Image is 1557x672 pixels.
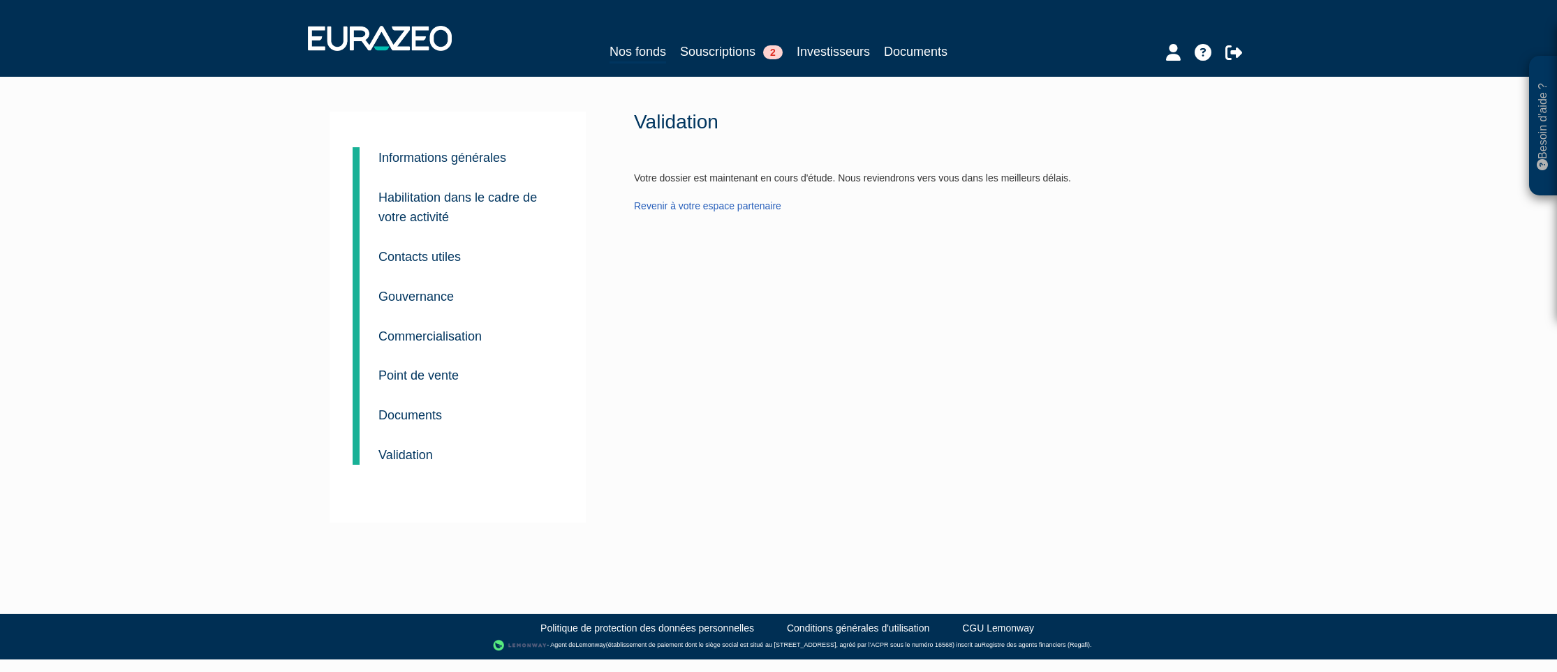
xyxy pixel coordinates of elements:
div: Votre dossier est maintenant en cours d'étude. Nous reviendrons vers vous dans les meilleurs délais. [634,112,1128,213]
a: 5 [353,307,360,350]
a: Politique de protection des données personnelles [540,621,754,635]
a: Conditions générales d'utilisation [787,621,929,635]
img: logo-lemonway.png [493,639,547,652]
small: Validation [378,448,433,462]
a: 7 [353,386,360,429]
small: Gouvernance [378,290,454,304]
p: Besoin d'aide ? [1535,64,1551,189]
small: Documents [378,408,442,422]
a: 6 [353,346,360,389]
a: 8 [353,426,360,465]
div: - Agent de (établissement de paiement dont le siège social est situé au [STREET_ADDRESS], agréé p... [14,639,1543,652]
a: CGU Lemonway [962,621,1034,635]
a: Nos fonds [610,42,666,64]
a: 4 [353,267,360,311]
a: Lemonway [575,642,606,649]
span: 2 [763,45,783,59]
a: Registre des agents financiers (Regafi) [982,642,1091,649]
a: Souscriptions2 [680,42,783,61]
img: 1732889491-logotype_eurazeo_blanc_rvb.png [308,26,452,51]
small: Point de vente [378,368,459,382]
a: Revenir à votre espace partenaire [634,200,781,211]
a: Documents [884,42,947,61]
small: Contacts utiles [378,250,461,264]
p: Validation [634,108,1018,136]
a: Investisseurs [797,42,870,61]
small: Informations générales [378,151,506,165]
small: Habilitation dans le cadre de votre activité [378,191,537,225]
a: 2 [353,168,360,234]
small: Commercialisation [378,329,482,343]
a: 1 [353,147,360,175]
a: 3 [353,227,360,271]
